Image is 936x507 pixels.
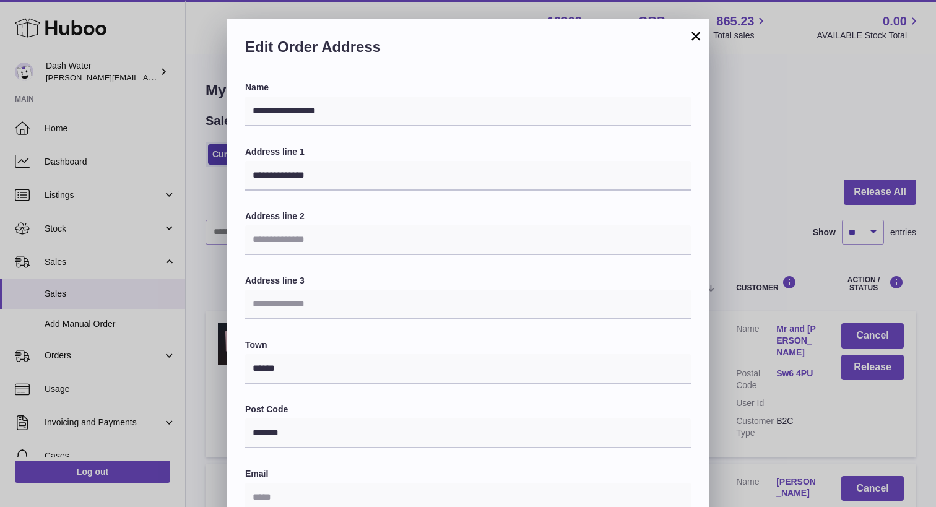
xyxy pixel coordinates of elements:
label: Town [245,339,691,351]
label: Address line 1 [245,146,691,158]
label: Address line 2 [245,210,691,222]
label: Email [245,468,691,480]
label: Address line 3 [245,275,691,287]
label: Post Code [245,404,691,415]
label: Name [245,82,691,93]
h2: Edit Order Address [245,37,691,63]
button: × [688,28,703,43]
